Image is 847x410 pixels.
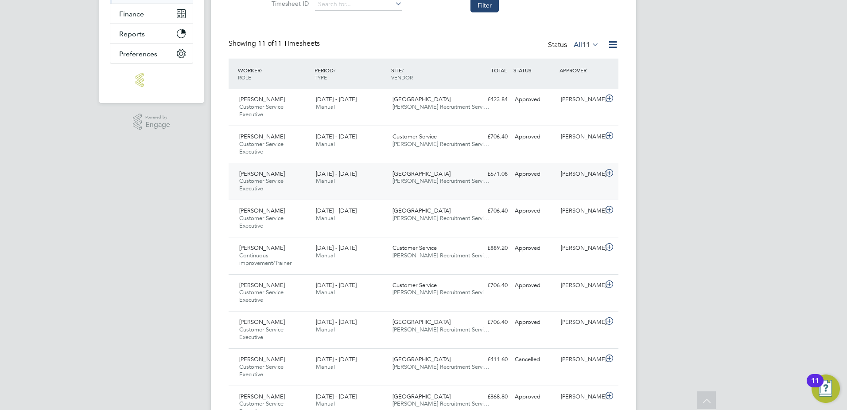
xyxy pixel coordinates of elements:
[557,278,603,293] div: [PERSON_NAME]
[316,326,335,333] span: Manual
[812,375,840,403] button: Open Resource Center, 11 new notifications
[465,278,511,293] div: £706.40
[136,73,167,87] img: lloydrecruitment-logo-retina.png
[316,244,357,252] span: [DATE] - [DATE]
[392,244,437,252] span: Customer Service
[316,140,335,148] span: Manual
[238,74,251,81] span: ROLE
[239,133,285,140] span: [PERSON_NAME]
[392,133,437,140] span: Customer Service
[239,318,285,326] span: [PERSON_NAME]
[239,95,285,103] span: [PERSON_NAME]
[315,74,327,81] span: TYPE
[392,318,451,326] span: [GEOGRAPHIC_DATA]
[557,204,603,218] div: [PERSON_NAME]
[239,363,284,378] span: Customer Service Executive
[239,214,284,229] span: Customer Service Executive
[145,114,170,121] span: Powered by
[491,67,507,74] span: TOTAL
[392,103,490,110] span: [PERSON_NAME] Recruitment Servi…
[392,140,490,148] span: [PERSON_NAME] Recruitment Servi…
[316,252,335,259] span: Manual
[402,67,404,74] span: /
[239,393,285,400] span: [PERSON_NAME]
[511,315,557,330] div: Approved
[260,67,262,74] span: /
[239,140,284,155] span: Customer Service Executive
[316,95,357,103] span: [DATE] - [DATE]
[511,352,557,367] div: Cancelled
[392,214,490,222] span: [PERSON_NAME] Recruitment Servi…
[392,400,490,407] span: [PERSON_NAME] Recruitment Servi…
[511,241,557,256] div: Approved
[239,281,285,289] span: [PERSON_NAME]
[465,315,511,330] div: £706.40
[110,44,193,63] button: Preferences
[392,363,490,371] span: [PERSON_NAME] Recruitment Servi…
[110,24,193,43] button: Reports
[316,207,357,214] span: [DATE] - [DATE]
[239,326,284,341] span: Customer Service Executive
[557,130,603,144] div: [PERSON_NAME]
[316,393,357,400] span: [DATE] - [DATE]
[511,167,557,181] div: Approved
[239,170,285,177] span: [PERSON_NAME]
[511,92,557,107] div: Approved
[110,73,193,87] a: Go to home page
[258,39,274,48] span: 11 of
[392,281,437,289] span: Customer Service
[119,50,157,58] span: Preferences
[334,67,335,74] span: /
[239,103,284,118] span: Customer Service Executive
[465,92,511,107] div: £423.84
[239,355,285,363] span: [PERSON_NAME]
[239,207,285,214] span: [PERSON_NAME]
[465,390,511,404] div: £868.80
[392,95,451,103] span: [GEOGRAPHIC_DATA]
[239,252,291,267] span: Continuous improvement/Trainer
[119,10,144,18] span: Finance
[465,130,511,144] div: £706.40
[392,355,451,363] span: [GEOGRAPHIC_DATA]
[574,40,599,49] label: All
[557,62,603,78] div: APPROVER
[392,207,451,214] span: [GEOGRAPHIC_DATA]
[316,133,357,140] span: [DATE] - [DATE]
[239,244,285,252] span: [PERSON_NAME]
[582,40,590,49] span: 11
[239,177,284,192] span: Customer Service Executive
[389,62,466,85] div: SITE
[557,315,603,330] div: [PERSON_NAME]
[548,39,601,51] div: Status
[392,252,490,259] span: [PERSON_NAME] Recruitment Servi…
[312,62,389,85] div: PERIOD
[392,393,451,400] span: [GEOGRAPHIC_DATA]
[511,390,557,404] div: Approved
[119,30,145,38] span: Reports
[258,39,320,48] span: 11 Timesheets
[236,62,312,85] div: WORKER
[392,177,490,185] span: [PERSON_NAME] Recruitment Servi…
[511,130,557,144] div: Approved
[145,121,170,129] span: Engage
[316,318,357,326] span: [DATE] - [DATE]
[133,114,171,130] a: Powered byEngage
[392,326,490,333] span: [PERSON_NAME] Recruitment Servi…
[557,352,603,367] div: [PERSON_NAME]
[511,204,557,218] div: Approved
[465,167,511,181] div: £671.08
[557,92,603,107] div: [PERSON_NAME]
[511,278,557,293] div: Approved
[316,281,357,289] span: [DATE] - [DATE]
[391,74,413,81] span: VENDOR
[316,103,335,110] span: Manual
[465,204,511,218] div: £706.40
[316,355,357,363] span: [DATE] - [DATE]
[392,170,451,177] span: [GEOGRAPHIC_DATA]
[316,363,335,371] span: Manual
[316,177,335,185] span: Manual
[557,390,603,404] div: [PERSON_NAME]
[316,170,357,177] span: [DATE] - [DATE]
[316,214,335,222] span: Manual
[811,381,819,392] div: 11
